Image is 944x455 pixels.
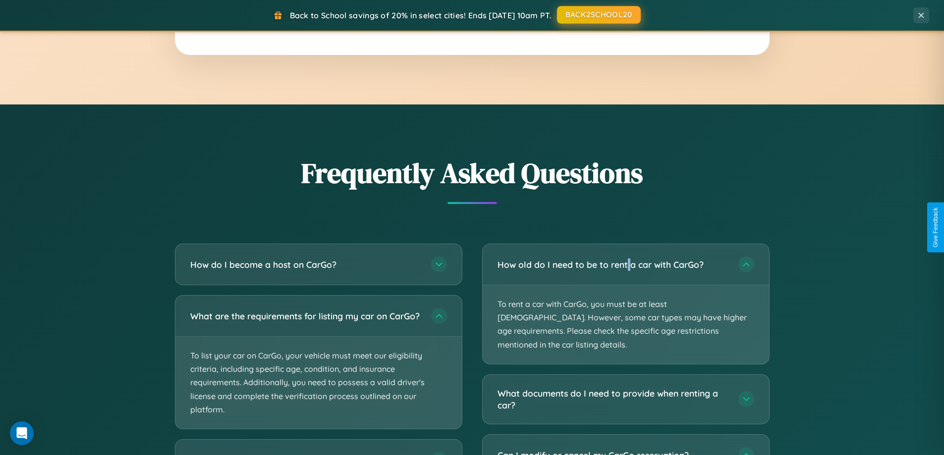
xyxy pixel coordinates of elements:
h3: What are the requirements for listing my car on CarGo? [190,310,421,322]
div: Give Feedback [932,207,939,248]
p: To rent a car with CarGo, you must be at least [DEMOGRAPHIC_DATA]. However, some car types may ha... [483,285,769,364]
p: To list your car on CarGo, your vehicle must meet our eligibility criteria, including specific ag... [175,337,462,429]
h3: How do I become a host on CarGo? [190,258,421,271]
span: Back to School savings of 20% in select cities! Ends [DATE] 10am PT. [290,10,552,20]
h3: What documents do I need to provide when renting a car? [498,387,728,411]
button: BACK2SCHOOL20 [557,6,641,24]
div: Open Intercom Messenger [10,421,34,445]
h3: How old do I need to be to rent a car with CarGo? [498,258,728,271]
h2: Frequently Asked Questions [175,154,770,192]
